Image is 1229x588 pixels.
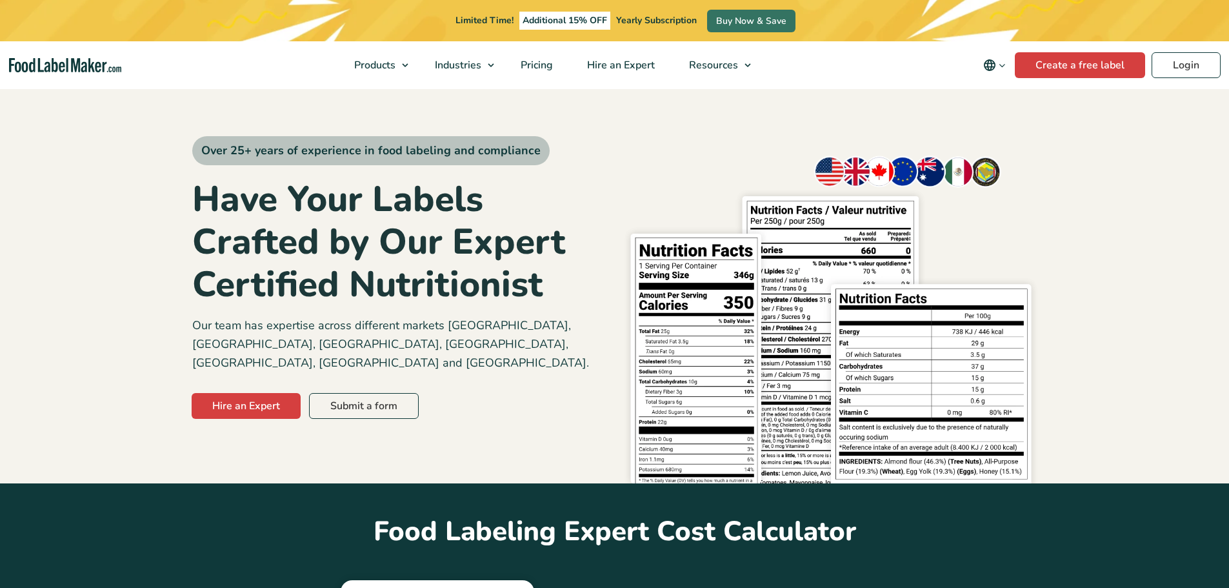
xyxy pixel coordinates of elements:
[1152,52,1221,78] a: Login
[192,393,301,419] a: Hire an Expert
[9,58,121,73] a: Food Label Maker homepage
[192,483,1037,550] h2: Food Labeling Expert Cost Calculator
[517,58,554,72] span: Pricing
[1015,52,1145,78] a: Create a free label
[337,41,415,89] a: Products
[350,58,397,72] span: Products
[707,10,795,32] a: Buy Now & Save
[431,58,483,72] span: Industries
[685,58,739,72] span: Resources
[418,41,501,89] a: Industries
[504,41,567,89] a: Pricing
[519,12,610,30] span: Additional 15% OFF
[974,52,1015,78] button: Change language
[455,14,514,26] span: Limited Time!
[583,58,656,72] span: Hire an Expert
[616,14,697,26] span: Yearly Subscription
[192,136,550,165] span: Over 25+ years of experience in food labeling and compliance
[672,41,757,89] a: Resources
[309,393,419,419] a: Submit a form
[192,178,605,306] h1: Have Your Labels Crafted by Our Expert Certified Nutritionist
[570,41,669,89] a: Hire an Expert
[192,316,605,372] p: Our team has expertise across different markets [GEOGRAPHIC_DATA], [GEOGRAPHIC_DATA], [GEOGRAPHIC...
